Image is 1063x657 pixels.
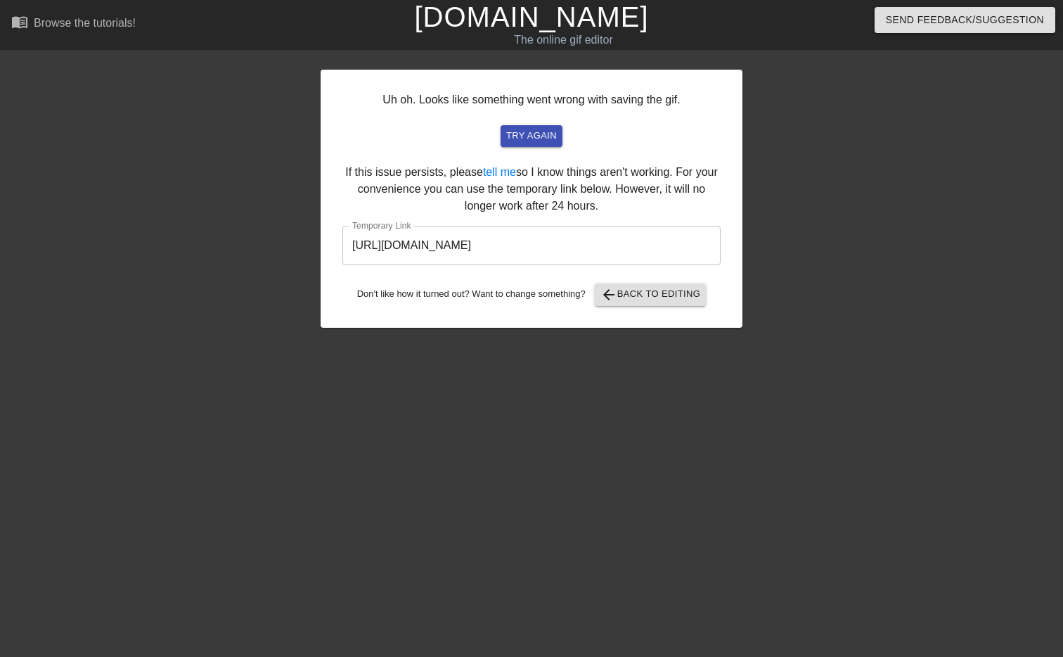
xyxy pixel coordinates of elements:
[11,13,136,35] a: Browse the tutorials!
[342,283,721,306] div: Don't like how it turned out? Want to change something?
[34,17,136,29] div: Browse the tutorials!
[506,128,557,144] span: try again
[483,166,516,178] a: tell me
[321,70,742,328] div: Uh oh. Looks like something went wrong with saving the gif. If this issue persists, please so I k...
[342,226,721,265] input: bare
[600,286,701,303] span: Back to Editing
[361,32,766,49] div: The online gif editor
[595,283,707,306] button: Back to Editing
[886,11,1044,29] span: Send Feedback/Suggestion
[875,7,1055,33] button: Send Feedback/Suggestion
[414,1,648,32] a: [DOMAIN_NAME]
[600,286,617,303] span: arrow_back
[501,125,562,147] button: try again
[11,13,28,30] span: menu_book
